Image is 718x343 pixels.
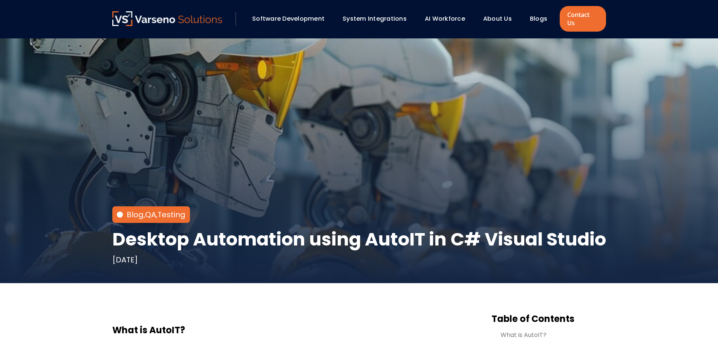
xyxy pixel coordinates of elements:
h3: What is AutoIT? [112,325,479,336]
a: System Integrations [343,14,407,23]
h1: Desktop Automation using AutoIT in C# Visual Studio [112,229,606,250]
a: Testing [158,209,185,220]
div: AI Workforce [421,12,476,25]
a: Contact Us [560,6,606,32]
a: QA [145,209,156,220]
div: System Integrations [339,12,417,25]
h3: Table of Contents [491,313,606,325]
a: Blogs [530,14,547,23]
a: Blog [127,209,144,220]
a: AI Workforce [425,14,465,23]
img: Varseno Solutions – Product Engineering & IT Services [112,11,222,26]
div: About Us [479,12,522,25]
a: About Us [483,14,512,23]
a: What is AutoIT? [491,331,606,340]
div: Software Development [248,12,335,25]
div: , , [127,209,185,220]
div: Blogs [526,12,558,25]
a: Software Development [252,14,325,23]
div: [DATE] [112,255,138,265]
